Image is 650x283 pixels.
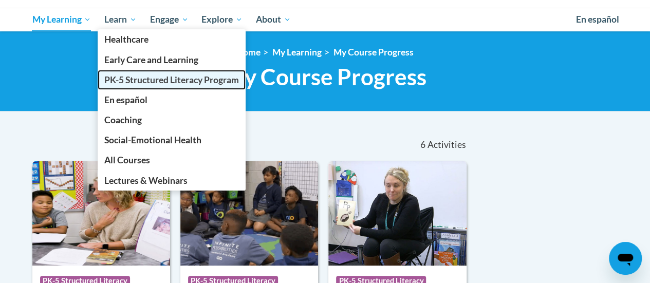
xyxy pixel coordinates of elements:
a: Explore [195,8,249,31]
a: Learn [98,8,143,31]
span: My Course Progress [224,63,426,90]
span: All Courses [104,155,150,165]
a: Engage [143,8,195,31]
a: Coaching [98,110,246,130]
a: Home [236,47,261,58]
span: Coaching [104,115,142,125]
span: My Learning [32,13,91,26]
span: PK-5 Structured Literacy Program [104,74,239,85]
span: About [256,13,291,26]
span: Social-Emotional Health [104,135,201,145]
span: Healthcare [104,34,148,45]
span: Engage [150,13,189,26]
a: About [249,8,298,31]
div: Main menu [25,8,626,31]
span: En español [576,14,619,25]
a: Lectures & Webinars [98,171,246,191]
a: En español [98,90,246,110]
span: 6 [420,139,425,150]
a: Early Care and Learning [98,50,246,70]
a: Healthcare [98,29,246,49]
a: My Learning [272,47,322,58]
span: Early Care and Learning [104,54,198,65]
a: Social-Emotional Health [98,130,246,150]
a: My Learning [26,8,98,31]
a: My Course Progress [333,47,414,58]
span: En español [104,95,147,105]
iframe: Button to launch messaging window [609,242,642,275]
img: Course Logo [32,161,170,266]
span: Explore [201,13,243,26]
a: All Courses [98,150,246,170]
span: Lectures & Webinars [104,175,188,186]
a: PK-5 Structured Literacy Program [98,70,246,90]
img: Course Logo [328,161,466,266]
a: En español [569,9,626,30]
span: Learn [104,13,137,26]
span: Activities [427,139,466,150]
img: Course Logo [180,161,318,266]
